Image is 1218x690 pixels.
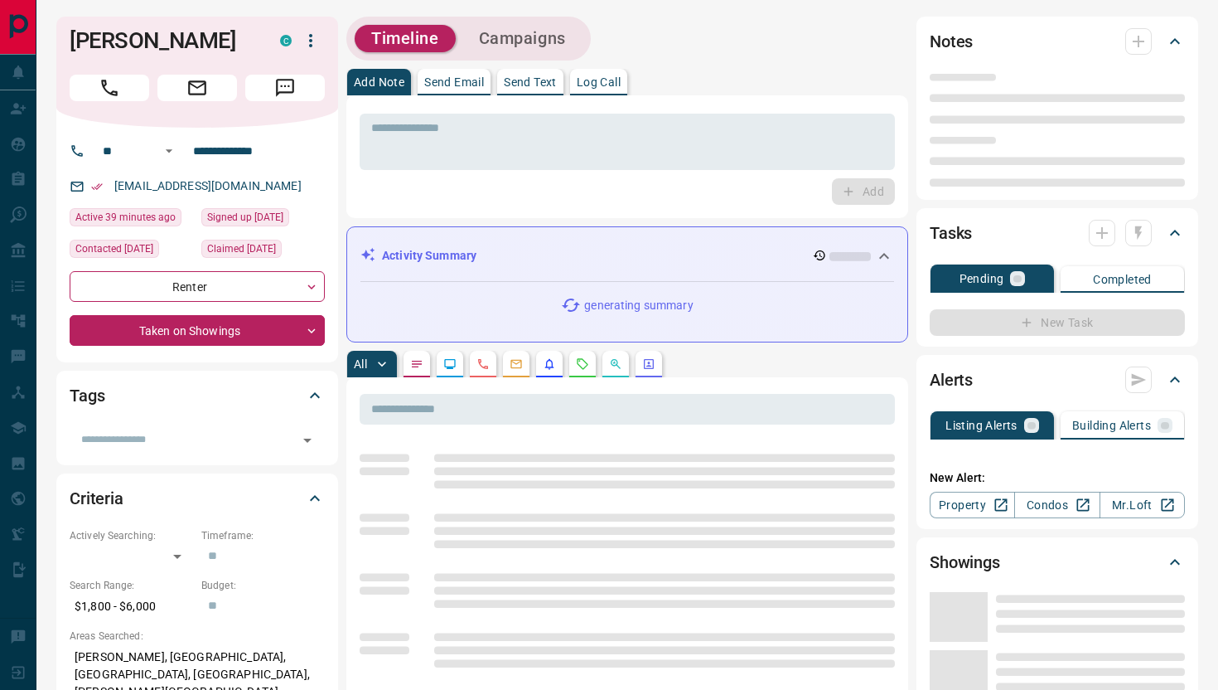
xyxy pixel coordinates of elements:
[91,181,103,192] svg: Email Verified
[1014,492,1100,518] a: Condos
[70,382,104,409] h2: Tags
[354,358,367,370] p: All
[930,220,972,246] h2: Tasks
[159,141,179,161] button: Open
[945,420,1017,431] p: Listing Alerts
[354,76,404,88] p: Add Note
[70,528,193,543] p: Actively Searching:
[504,76,557,88] p: Send Text
[930,549,1000,576] h2: Showings
[114,179,302,192] a: [EMAIL_ADDRESS][DOMAIN_NAME]
[930,542,1185,582] div: Showings
[382,247,476,265] p: Activity Summary
[577,76,621,88] p: Log Call
[959,273,1004,284] p: Pending
[410,357,423,371] svg: Notes
[70,479,325,518] div: Criteria
[443,357,457,371] svg: Lead Browsing Activity
[70,485,123,512] h2: Criteria
[70,315,325,346] div: Taken on Showings
[609,357,622,371] svg: Opportunities
[70,75,149,101] span: Call
[930,469,1185,487] p: New Alert:
[201,208,325,231] div: Sun Oct 05 2025
[360,241,894,271] div: Activity Summary
[930,28,973,55] h2: Notes
[543,357,556,371] svg: Listing Alerts
[930,367,973,393] h2: Alerts
[75,241,153,257] span: Contacted [DATE]
[207,241,276,257] span: Claimed [DATE]
[1072,420,1151,431] p: Building Alerts
[207,209,283,226] span: Signed up [DATE]
[201,578,325,593] p: Budget:
[75,209,176,226] span: Active 39 minutes ago
[576,357,589,371] svg: Requests
[462,25,582,52] button: Campaigns
[424,76,484,88] p: Send Email
[70,629,325,644] p: Areas Searched:
[201,240,325,263] div: Sun Oct 05 2025
[296,429,319,452] button: Open
[510,357,523,371] svg: Emails
[355,25,456,52] button: Timeline
[930,492,1015,518] a: Property
[930,213,1185,253] div: Tasks
[930,360,1185,400] div: Alerts
[70,240,193,263] div: Sun Oct 12 2025
[201,528,325,543] p: Timeframe:
[280,35,292,46] div: condos.ca
[476,357,490,371] svg: Calls
[70,271,325,302] div: Renter
[157,75,237,101] span: Email
[70,578,193,593] p: Search Range:
[70,208,193,231] div: Tue Oct 14 2025
[70,593,193,620] p: $1,800 - $6,000
[1100,492,1185,518] a: Mr.Loft
[70,27,255,54] h1: [PERSON_NAME]
[930,22,1185,61] div: Notes
[245,75,325,101] span: Message
[1093,274,1152,285] p: Completed
[70,376,325,415] div: Tags
[642,357,655,371] svg: Agent Actions
[584,297,693,314] p: generating summary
